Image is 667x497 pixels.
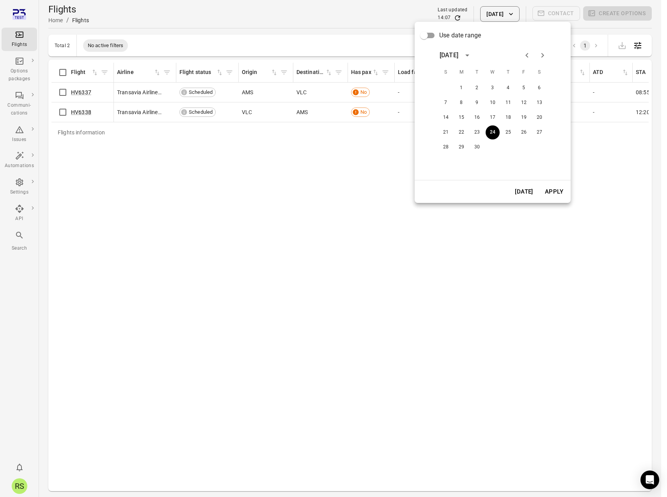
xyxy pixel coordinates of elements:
span: Use date range [439,31,481,40]
button: 8 [454,96,468,110]
span: Wednesday [486,65,500,80]
button: 2 [470,81,484,95]
button: 7 [439,96,453,110]
button: 27 [532,125,546,139]
button: 15 [454,111,468,125]
button: 29 [454,140,468,154]
button: 12 [517,96,531,110]
button: 16 [470,111,484,125]
button: Apply [541,183,568,200]
button: 14 [439,111,453,125]
span: Monday [454,65,468,80]
button: 20 [532,111,546,125]
button: 10 [486,96,500,110]
button: 6 [532,81,546,95]
div: Open Intercom Messenger [640,471,659,489]
button: 5 [517,81,531,95]
button: 19 [517,111,531,125]
button: 1 [454,81,468,95]
button: 4 [501,81,515,95]
span: Saturday [532,65,546,80]
button: 9 [470,96,484,110]
button: 26 [517,125,531,139]
button: 28 [439,140,453,154]
button: 11 [501,96,515,110]
button: [DATE] [511,183,538,200]
button: 17 [486,111,500,125]
button: 21 [439,125,453,139]
button: 13 [532,96,546,110]
span: Thursday [501,65,515,80]
button: 23 [470,125,484,139]
button: 24 [486,125,500,139]
button: Previous month [519,48,535,63]
button: 22 [454,125,468,139]
span: Sunday [439,65,453,80]
button: 25 [501,125,515,139]
button: 3 [486,81,500,95]
div: [DATE] [440,51,458,60]
button: calendar view is open, switch to year view [461,49,474,62]
span: Friday [517,65,531,80]
button: 18 [501,111,515,125]
button: 30 [470,140,484,154]
button: Next month [535,48,550,63]
span: Tuesday [470,65,484,80]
